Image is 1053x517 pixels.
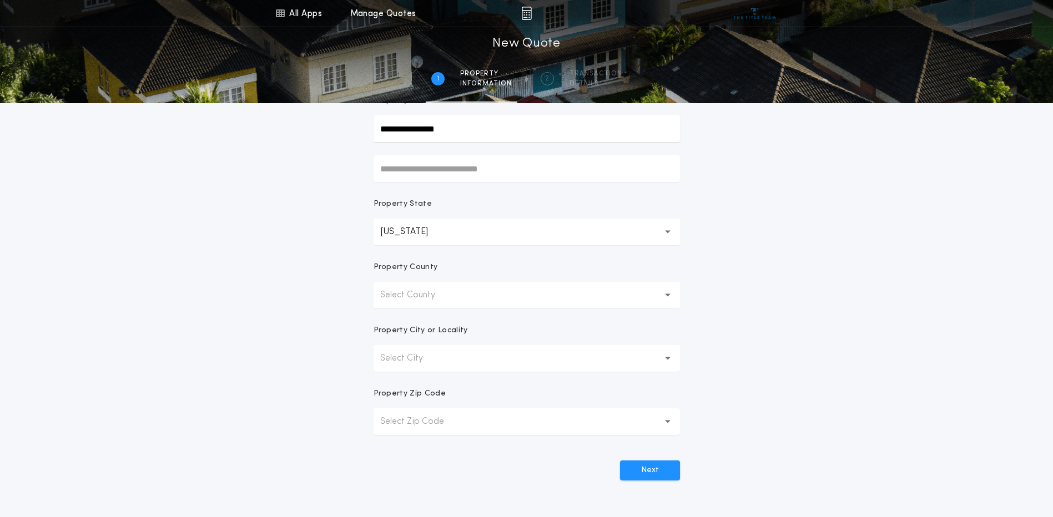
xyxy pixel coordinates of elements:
[380,352,441,365] p: Select City
[374,408,680,435] button: Select Zip Code
[374,282,680,308] button: Select County
[374,388,446,399] p: Property Zip Code
[380,225,446,239] p: [US_STATE]
[460,79,512,88] span: information
[734,8,775,19] img: vs-icon
[380,415,462,428] p: Select Zip Code
[374,199,432,210] p: Property State
[570,69,622,78] span: Transaction
[374,325,468,336] p: Property City or Locality
[437,74,439,83] h2: 1
[521,7,532,20] img: img
[374,262,438,273] p: Property County
[460,69,512,78] span: Property
[374,219,680,245] button: [US_STATE]
[492,35,560,53] h1: New Quote
[570,79,622,88] span: details
[545,74,549,83] h2: 2
[380,288,453,302] p: Select County
[374,345,680,372] button: Select City
[620,460,680,480] button: Next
